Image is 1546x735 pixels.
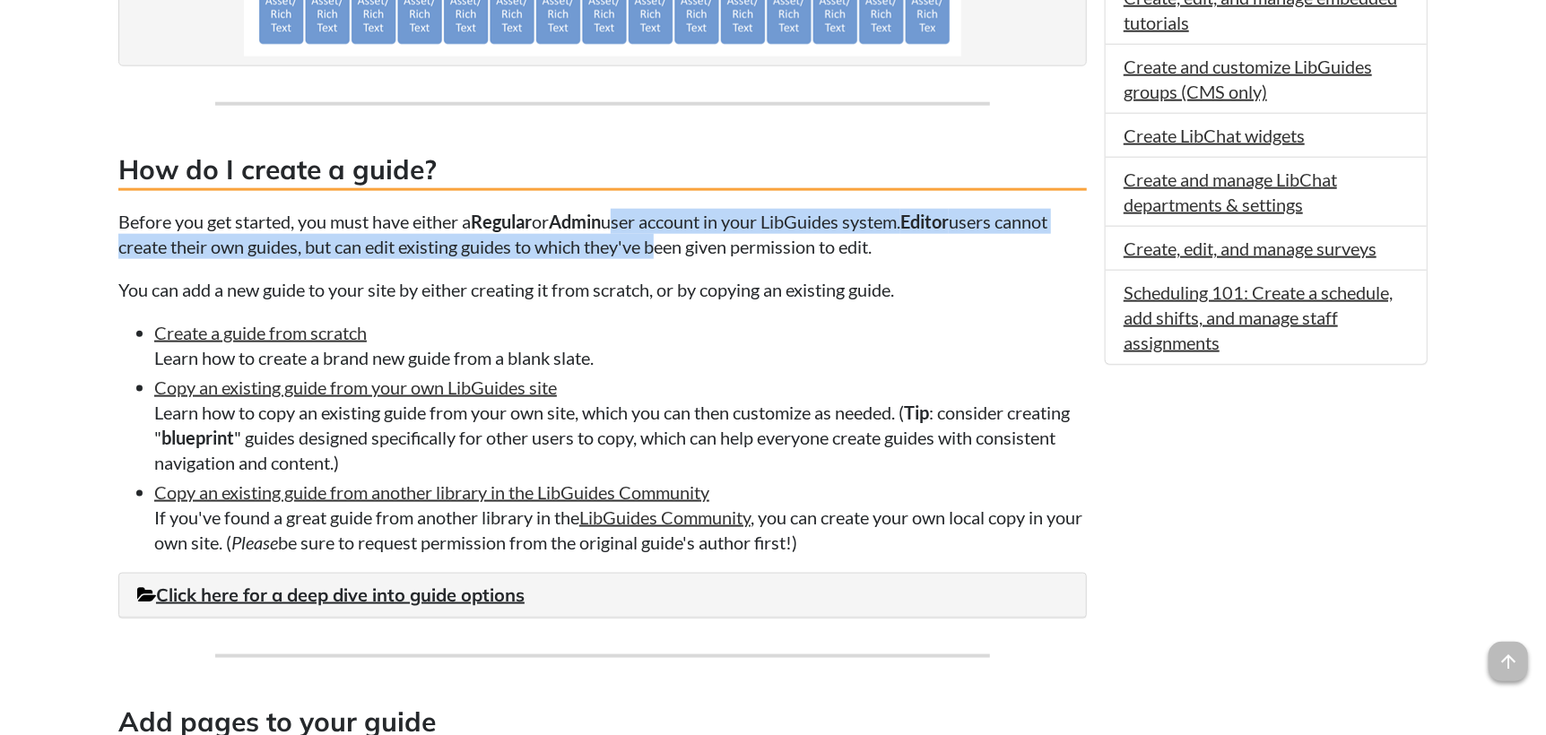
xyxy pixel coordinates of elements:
[154,481,709,503] a: Copy an existing guide from another library in the LibGuides Community
[1489,644,1528,665] a: arrow_upward
[154,322,367,343] a: Create a guide from scratch
[549,211,601,232] strong: Admin
[900,211,949,232] strong: Editor
[1124,169,1337,215] a: Create and manage LibChat departments & settings
[118,277,1087,302] p: You can add a new guide to your site by either creating it from scratch, or by copying an existin...
[154,480,1087,555] li: If you've found a great guide from another library in the , you can create your own local copy in...
[154,320,1087,370] li: Learn how to create a brand new guide from a blank slate.
[154,375,1087,475] li: Learn how to copy an existing guide from your own site, which you can then customize as needed. (...
[118,151,1087,191] h3: How do I create a guide?
[137,584,525,606] a: Click here for a deep dive into guide options
[904,402,929,423] strong: Tip
[231,532,278,553] em: Please
[579,506,751,528] a: LibGuides Community
[161,427,234,448] strong: blueprint
[1124,238,1377,259] a: Create, edit, and manage surveys
[1124,56,1372,102] a: Create and customize LibGuides groups (CMS only)
[1124,281,1393,353] a: Scheduling 101: Create a schedule, add shifts, and manage staff assignments
[471,211,532,232] strong: Regular
[154,376,557,398] a: Copy an existing guide from your own LibGuides site
[118,209,1087,259] p: Before you get started, you must have either a or user account in your LibGuides system. users ca...
[1124,125,1305,146] a: Create LibChat widgets
[1489,642,1528,681] span: arrow_upward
